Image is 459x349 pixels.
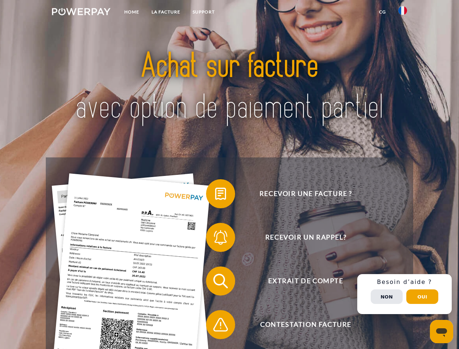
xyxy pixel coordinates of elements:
span: Contestation Facture [217,310,395,339]
button: Contestation Facture [206,310,395,339]
button: Non [371,289,403,304]
div: Schnellhilfe [357,274,452,314]
span: Extrait de compte [217,266,395,296]
button: Recevoir un rappel? [206,223,395,252]
img: qb_bill.svg [212,185,230,203]
a: Home [118,5,145,19]
img: qb_warning.svg [212,316,230,334]
a: LA FACTURE [145,5,186,19]
span: Recevoir un rappel? [217,223,395,252]
img: logo-powerpay-white.svg [52,8,110,15]
h3: Besoin d’aide ? [362,278,447,286]
button: Recevoir une facture ? [206,179,395,208]
button: Extrait de compte [206,266,395,296]
img: qb_search.svg [212,272,230,290]
a: Support [186,5,221,19]
img: qb_bell.svg [212,228,230,246]
iframe: Bouton de lancement de la fenêtre de messagerie [430,320,453,343]
a: CG [373,5,392,19]
img: fr [398,6,407,15]
img: title-powerpay_fr.svg [69,35,390,139]
span: Recevoir une facture ? [217,179,395,208]
button: Oui [406,289,438,304]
